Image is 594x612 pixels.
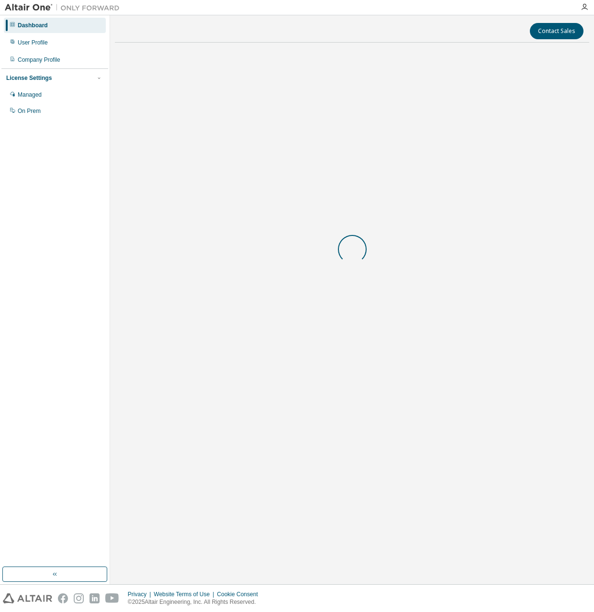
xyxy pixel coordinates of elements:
[58,593,68,603] img: facebook.svg
[74,593,84,603] img: instagram.svg
[18,39,48,46] div: User Profile
[18,56,60,64] div: Company Profile
[5,3,124,12] img: Altair One
[128,598,264,606] p: © 2025 Altair Engineering, Inc. All Rights Reserved.
[128,590,154,598] div: Privacy
[18,22,48,29] div: Dashboard
[217,590,263,598] div: Cookie Consent
[90,593,100,603] img: linkedin.svg
[530,23,583,39] button: Contact Sales
[18,91,42,99] div: Managed
[18,107,41,115] div: On Prem
[154,590,217,598] div: Website Terms of Use
[105,593,119,603] img: youtube.svg
[6,74,52,82] div: License Settings
[3,593,52,603] img: altair_logo.svg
